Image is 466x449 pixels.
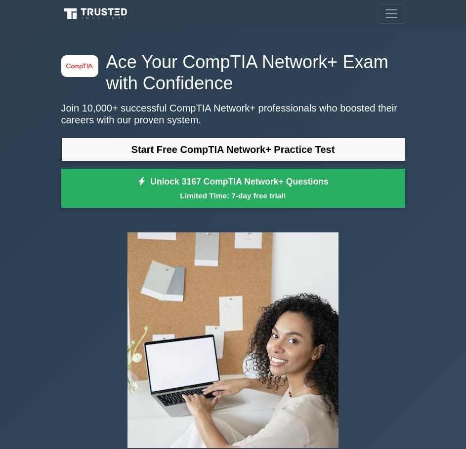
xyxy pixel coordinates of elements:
[61,138,405,161] a: Start Free CompTIA Network+ Practice Test
[74,190,393,201] small: Limited Time: 7-day free trial!
[61,169,405,208] a: Unlock 3167 CompTIA Network+ QuestionsLimited Time: 7-day free trial!
[61,102,405,126] p: Join 10,000+ successful CompTIA Network+ professionals who boosted their careers with our proven ...
[61,51,405,94] h1: Ace Your CompTIA Network+ Exam with Confidence
[378,4,405,24] button: Toggle navigation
